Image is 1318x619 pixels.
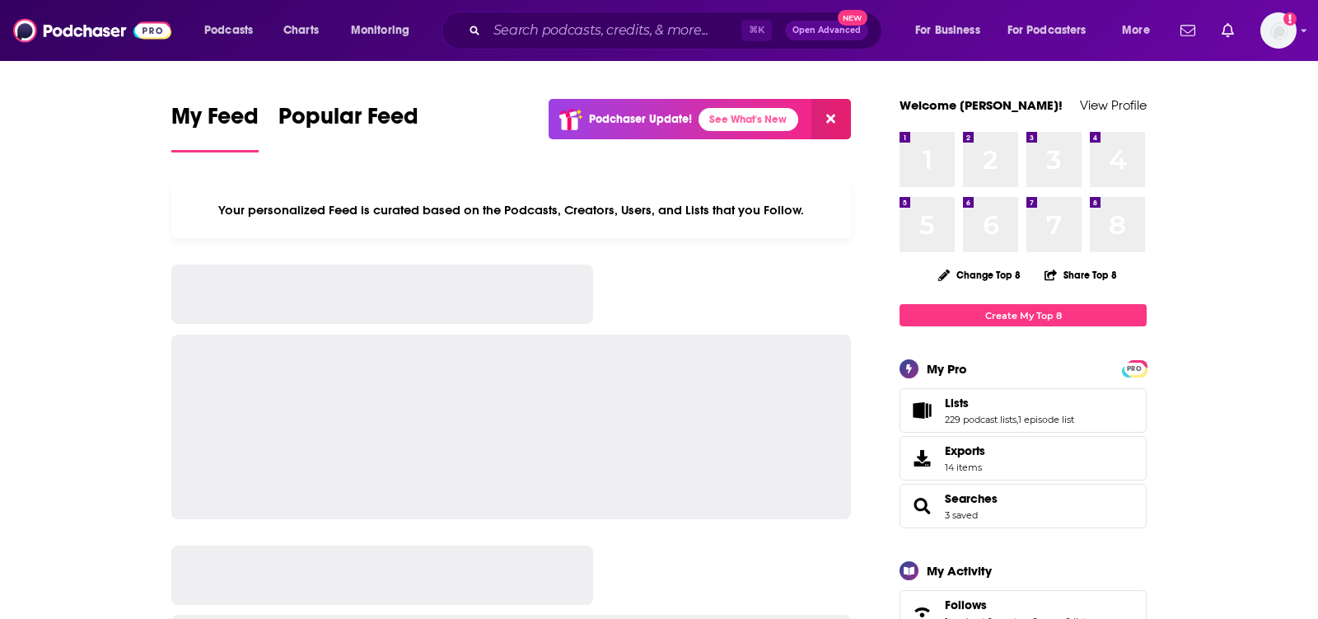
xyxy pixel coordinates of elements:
span: Open Advanced [792,26,861,35]
a: My Feed [171,102,259,152]
a: See What's New [699,108,798,131]
span: ⌘ K [741,20,772,41]
a: View Profile [1080,97,1147,113]
span: Exports [905,447,938,470]
span: Monitoring [351,19,409,42]
div: My Activity [927,563,992,579]
div: My Pro [927,361,967,377]
span: Charts [283,19,319,42]
a: Show notifications dropdown [1174,16,1202,45]
a: 229 podcast lists [945,414,1017,425]
a: Lists [905,399,938,422]
svg: Add a profile image [1283,12,1297,26]
button: open menu [339,17,431,44]
div: Your personalized Feed is curated based on the Podcasts, Creators, Users, and Lists that you Follow. [171,182,851,238]
button: open menu [193,17,274,44]
img: User Profile [1260,12,1297,49]
button: open menu [1110,17,1171,44]
span: For Podcasters [1007,19,1087,42]
span: Lists [945,396,969,410]
span: For Business [915,19,980,42]
button: Change Top 8 [928,265,1031,285]
span: Podcasts [204,19,253,42]
a: Lists [945,396,1074,410]
span: , [1017,414,1018,425]
a: PRO [1124,362,1144,374]
button: open menu [904,17,1001,44]
a: 3 saved [945,509,978,521]
span: Follows [945,598,987,612]
span: Logged in as TeemsPR [1260,12,1297,49]
a: Create My Top 8 [900,304,1147,326]
p: Podchaser Update! [589,112,692,126]
a: Exports [900,436,1147,481]
button: open menu [997,17,1110,44]
span: My Feed [171,102,259,140]
input: Search podcasts, credits, & more... [487,17,741,44]
span: Exports [945,443,985,458]
img: Podchaser - Follow, Share and Rate Podcasts [13,15,171,46]
button: Open AdvancedNew [785,21,868,40]
span: Popular Feed [278,102,418,140]
div: Search podcasts, credits, & more... [457,12,898,49]
a: Charts [273,17,329,44]
span: PRO [1124,363,1144,375]
a: Welcome [PERSON_NAME]! [900,97,1063,113]
a: Searches [905,495,938,518]
a: Searches [945,491,998,506]
a: 1 episode list [1018,414,1074,425]
a: Show notifications dropdown [1215,16,1241,45]
span: Lists [900,388,1147,433]
span: Searches [900,484,1147,528]
a: Follows [945,598,1090,612]
button: Share Top 8 [1044,259,1118,291]
span: More [1122,19,1150,42]
span: 14 items [945,462,985,473]
span: New [838,10,867,26]
a: Popular Feed [278,102,418,152]
button: Show profile menu [1260,12,1297,49]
